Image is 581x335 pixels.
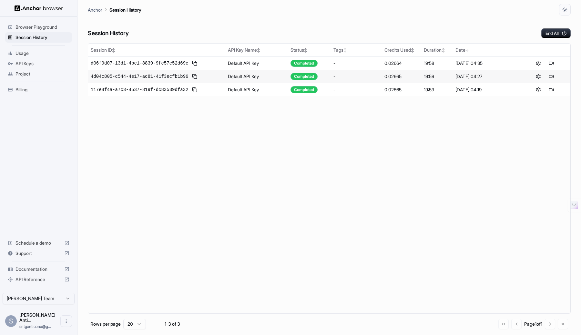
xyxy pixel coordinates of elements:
[5,274,72,285] div: API Reference
[91,60,188,66] span: d06f9d07-13d1-4bc1-8839-9fc57e52d69e
[304,48,307,53] span: ↕
[15,24,69,30] span: Browser Playground
[15,34,69,41] span: Session History
[5,22,72,32] div: Browser Playground
[384,60,418,66] div: 0.02664
[91,86,188,93] span: 117e4f4a-a7c3-4537-819f-dc83539dfa32
[5,238,72,248] div: Schedule a demo
[15,86,69,93] span: Billing
[442,48,445,53] span: ↕
[225,70,288,83] td: Default API Key
[15,250,62,257] span: Support
[228,47,285,53] div: API Key Name
[15,5,63,11] img: Anchor Logo
[333,86,379,93] div: -
[384,73,418,80] div: 0.02665
[290,47,329,53] div: Status
[60,315,72,327] button: Open menu
[384,47,418,53] div: Credits Used
[5,32,72,43] div: Session History
[455,60,517,66] div: [DATE] 04:35
[424,47,450,53] div: Duration
[465,48,469,53] span: ↓
[15,60,69,67] span: API Keys
[5,69,72,79] div: Project
[524,321,542,327] div: Page 1 of 1
[333,60,379,66] div: -
[257,48,260,53] span: ↕
[290,86,318,93] div: Completed
[109,6,141,13] p: Session History
[5,48,72,58] div: Usage
[455,86,517,93] div: [DATE] 04:19
[411,48,414,53] span: ↕
[455,73,517,80] div: [DATE] 04:27
[343,48,347,53] span: ↕
[15,71,69,77] span: Project
[15,50,69,56] span: Usage
[88,29,129,38] h6: Session History
[15,240,62,246] span: Schedule a demo
[5,248,72,259] div: Support
[290,73,318,80] div: Completed
[5,85,72,95] div: Billing
[384,86,418,93] div: 0.02665
[333,47,379,53] div: Tags
[5,58,72,69] div: API Keys
[424,86,450,93] div: 19:59
[290,60,318,67] div: Completed
[333,73,379,80] div: -
[88,6,141,13] nav: breadcrumb
[541,28,571,38] button: End All
[91,73,188,80] span: 4d04c805-c544-4e17-ac81-41f3ecfb1b96
[15,266,62,272] span: Documentation
[19,324,51,329] span: sntganticona@gmail.com
[424,73,450,80] div: 19:59
[225,83,288,96] td: Default API Key
[91,47,223,53] div: Session ID
[5,264,72,274] div: Documentation
[19,312,56,323] span: Santiago Anticona
[5,315,17,327] div: S
[90,321,121,327] p: Rows per page
[424,60,450,66] div: 19:58
[455,47,517,53] div: Date
[88,6,102,13] p: Anchor
[156,321,189,327] div: 1-3 of 3
[15,276,62,283] span: API Reference
[112,48,115,53] span: ↕
[225,56,288,70] td: Default API Key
